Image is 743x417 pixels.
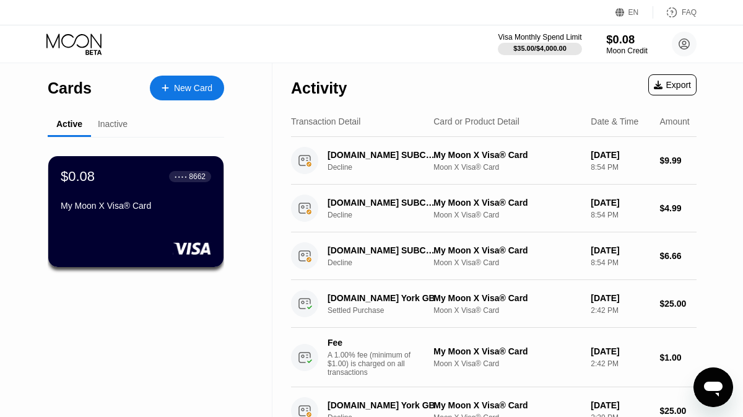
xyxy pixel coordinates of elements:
div: [DATE] [591,150,650,160]
div: Fee [328,338,414,348]
div: [DOMAIN_NAME] York GB [328,293,438,303]
div: $4.99 [660,203,697,213]
div: $0.08 [61,169,95,185]
div: $25.00 [660,299,697,309]
div: [DATE] [591,293,650,303]
div: Moon X Visa® Card [433,211,581,219]
div: 2:42 PM [591,359,650,368]
div: 8:54 PM [591,211,650,219]
div: 8662 [189,172,206,181]
div: [DOMAIN_NAME] SUBCR. 4915164598793DEDeclineMy Moon X Visa® CardMoon X Visa® Card[DATE]8:54 PM$4.99 [291,185,697,232]
div: Export [654,80,691,90]
div: Active [56,119,82,129]
div: My Moon X Visa® Card [433,198,581,208]
div: $1.00 [660,353,697,362]
div: 8:54 PM [591,258,650,267]
div: Export [648,74,697,95]
div: FAQ [682,8,697,17]
div: Settled Purchase [328,306,447,315]
div: Moon X Visa® Card [433,163,581,172]
div: [DOMAIN_NAME] SUBCR. 4915164598793DE [328,245,438,255]
div: New Card [150,76,224,100]
div: Date & Time [591,116,638,126]
div: Decline [328,163,447,172]
div: My Moon X Visa® Card [433,245,581,255]
div: [DOMAIN_NAME] SUBCR. 4915164598793DE [328,150,438,160]
div: 2:42 PM [591,306,650,315]
div: $0.08 [606,33,648,46]
div: Moon X Visa® Card [433,258,581,267]
div: Amount [660,116,690,126]
iframe: Button to launch messaging window [693,367,733,407]
div: [DATE] [591,198,650,208]
div: Decline [328,211,447,219]
div: Decline [328,258,447,267]
div: ● ● ● ● [175,175,187,178]
div: $35.00 / $4,000.00 [513,45,567,52]
div: My Moon X Visa® Card [433,150,581,160]
div: Moon X Visa® Card [433,359,581,368]
div: [DATE] [591,400,650,410]
div: A 1.00% fee (minimum of $1.00) is charged on all transactions [328,351,420,377]
div: FAQ [653,6,697,19]
div: Inactive [98,119,128,129]
div: Activity [291,79,347,97]
div: My Moon X Visa® Card [61,201,211,211]
div: My Moon X Visa® Card [433,400,581,410]
div: Card or Product Detail [433,116,519,126]
div: [DOMAIN_NAME] SUBCR. 4915164598793DEDeclineMy Moon X Visa® CardMoon X Visa® Card[DATE]8:54 PM$6.66 [291,232,697,280]
div: Visa Monthly Spend Limit [498,33,581,42]
div: New Card [174,83,212,94]
div: $6.66 [660,251,697,261]
div: Moon X Visa® Card [433,306,581,315]
div: My Moon X Visa® Card [433,293,581,303]
div: EN [615,6,653,19]
div: [DATE] [591,346,650,356]
div: $0.08Moon Credit [606,33,648,55]
div: 8:54 PM [591,163,650,172]
div: $25.00 [660,406,697,416]
div: Moon Credit [606,46,648,55]
div: $9.99 [660,156,697,165]
div: FeeA 1.00% fee (minimum of $1.00) is charged on all transactionsMy Moon X Visa® CardMoon X Visa® ... [291,328,697,387]
div: [DOMAIN_NAME] SUBCR. 4915164598793DE [328,198,438,208]
div: [DATE] [591,245,650,255]
div: Visa Monthly Spend Limit$35.00/$4,000.00 [498,33,581,55]
div: Transaction Detail [291,116,360,126]
div: EN [628,8,639,17]
div: [DOMAIN_NAME] York GBSettled PurchaseMy Moon X Visa® CardMoon X Visa® Card[DATE]2:42 PM$25.00 [291,280,697,328]
div: My Moon X Visa® Card [433,346,581,356]
div: $0.08● ● ● ●8662My Moon X Visa® Card [48,156,224,267]
div: [DOMAIN_NAME] SUBCR. 4915164598793DEDeclineMy Moon X Visa® CardMoon X Visa® Card[DATE]8:54 PM$9.99 [291,137,697,185]
div: Cards [48,79,92,97]
div: [DOMAIN_NAME] York GB [328,400,438,410]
